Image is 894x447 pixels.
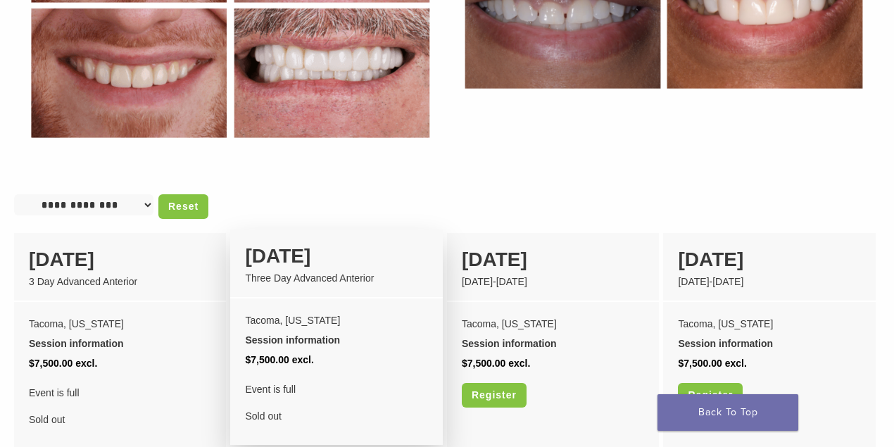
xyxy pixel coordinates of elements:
[462,245,644,275] div: [DATE]
[245,241,427,271] div: [DATE]
[29,314,211,334] div: Tacoma, [US_STATE]
[678,245,860,275] div: [DATE]
[508,358,530,369] span: excl.
[292,354,314,365] span: excl.
[245,310,427,330] div: Tacoma, [US_STATE]
[29,383,211,429] div: Sold out
[462,314,644,334] div: Tacoma, [US_STATE]
[245,379,427,399] span: Event is full
[678,275,860,289] div: [DATE]-[DATE]
[462,334,644,353] div: Session information
[245,330,427,350] div: Session information
[29,383,211,403] span: Event is full
[29,245,211,275] div: [DATE]
[245,271,427,286] div: Three Day Advanced Anterior
[462,358,505,369] span: $7,500.00
[75,358,97,369] span: excl.
[678,314,860,334] div: Tacoma, [US_STATE]
[29,358,73,369] span: $7,500.00
[678,383,743,408] a: Register
[678,334,860,353] div: Session information
[725,358,747,369] span: excl.
[462,275,644,289] div: [DATE]-[DATE]
[462,383,527,408] a: Register
[657,394,798,431] a: Back To Top
[678,358,722,369] span: $7,500.00
[29,334,211,353] div: Session information
[158,194,208,219] a: Reset
[245,354,289,365] span: $7,500.00
[245,379,427,426] div: Sold out
[29,275,211,289] div: 3 Day Advanced Anterior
